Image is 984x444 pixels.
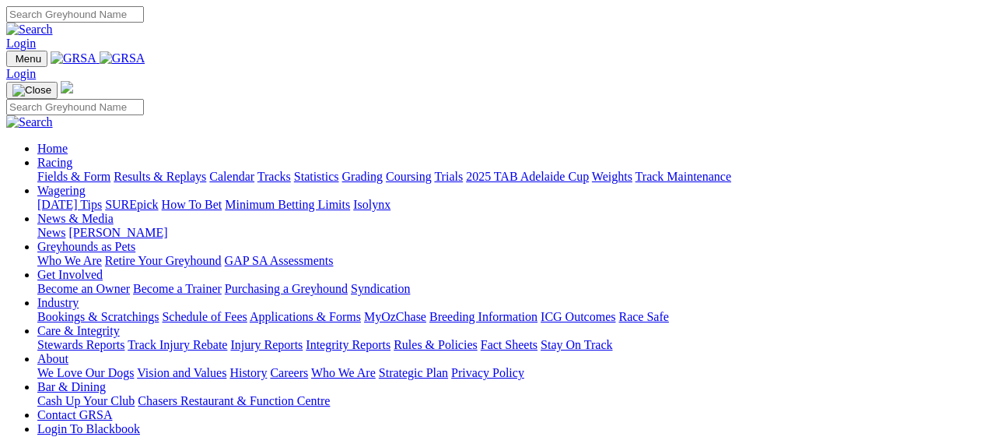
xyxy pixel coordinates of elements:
[37,156,72,169] a: Racing
[466,170,589,183] a: 2025 TAB Adelaide Cup
[6,99,144,115] input: Search
[364,310,426,323] a: MyOzChase
[162,310,247,323] a: Schedule of Fees
[6,23,53,37] img: Search
[481,338,538,351] a: Fact Sheets
[225,282,348,295] a: Purchasing a Greyhound
[342,170,383,183] a: Grading
[37,366,978,380] div: About
[434,170,463,183] a: Trials
[6,82,58,99] button: Toggle navigation
[37,282,978,296] div: Get Involved
[225,254,334,267] a: GAP SA Assessments
[133,282,222,295] a: Become a Trainer
[379,366,448,379] a: Strategic Plan
[37,282,130,295] a: Become an Owner
[128,338,227,351] a: Track Injury Rebate
[6,6,144,23] input: Search
[37,198,978,212] div: Wagering
[353,198,390,211] a: Isolynx
[636,170,731,183] a: Track Maintenance
[51,51,96,65] img: GRSA
[37,142,68,155] a: Home
[114,170,206,183] a: Results & Replays
[37,268,103,281] a: Get Involved
[541,310,615,323] a: ICG Outcomes
[429,310,538,323] a: Breeding Information
[37,394,135,407] a: Cash Up Your Club
[37,408,112,421] a: Contact GRSA
[37,254,978,268] div: Greyhounds as Pets
[37,254,102,267] a: Who We Are
[386,170,432,183] a: Coursing
[37,170,110,183] a: Fields & Form
[37,170,978,184] div: Racing
[68,226,167,239] a: [PERSON_NAME]
[270,366,308,379] a: Careers
[351,282,410,295] a: Syndication
[306,338,390,351] a: Integrity Reports
[37,296,79,309] a: Industry
[138,394,330,407] a: Chasers Restaurant & Function Centre
[37,366,134,379] a: We Love Our Dogs
[230,338,303,351] a: Injury Reports
[250,310,361,323] a: Applications & Forms
[6,51,47,67] button: Toggle navigation
[37,422,140,435] a: Login To Blackbook
[16,53,41,65] span: Menu
[6,115,53,129] img: Search
[257,170,291,183] a: Tracks
[37,198,102,211] a: [DATE] Tips
[541,338,612,351] a: Stay On Track
[12,84,51,97] img: Close
[37,310,159,323] a: Bookings & Scratchings
[618,310,668,323] a: Race Safe
[37,324,120,337] a: Care & Integrity
[394,338,478,351] a: Rules & Policies
[6,67,36,80] a: Login
[37,184,86,197] a: Wagering
[61,81,73,93] img: logo-grsa-white.png
[105,198,158,211] a: SUREpick
[100,51,145,65] img: GRSA
[37,338,124,351] a: Stewards Reports
[37,212,114,225] a: News & Media
[6,37,36,50] a: Login
[225,198,350,211] a: Minimum Betting Limits
[37,240,135,253] a: Greyhounds as Pets
[37,352,68,365] a: About
[229,366,267,379] a: History
[37,226,65,239] a: News
[209,170,254,183] a: Calendar
[37,338,978,352] div: Care & Integrity
[311,366,376,379] a: Who We Are
[105,254,222,267] a: Retire Your Greyhound
[451,366,524,379] a: Privacy Policy
[294,170,339,183] a: Statistics
[37,394,978,408] div: Bar & Dining
[137,366,226,379] a: Vision and Values
[37,380,106,393] a: Bar & Dining
[592,170,632,183] a: Weights
[37,226,978,240] div: News & Media
[162,198,222,211] a: How To Bet
[37,310,978,324] div: Industry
